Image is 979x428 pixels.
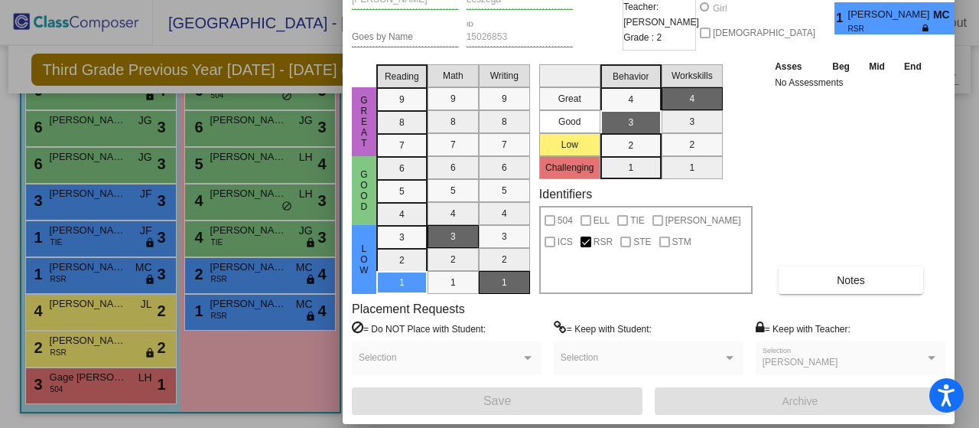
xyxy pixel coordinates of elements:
button: Notes [779,266,923,294]
label: Identifiers [539,187,592,201]
span: Great [357,95,371,149]
td: No Assessments [771,75,932,90]
span: ELL [594,211,610,230]
span: Low [357,243,371,276]
span: 1 [834,9,847,28]
span: [PERSON_NAME] [763,357,838,368]
th: Beg [822,58,859,75]
div: Girl [712,2,727,15]
label: = Keep with Teacher: [756,321,851,336]
span: [PERSON_NAME] [848,7,933,23]
label: = Keep with Student: [554,321,652,336]
span: Good [357,169,371,212]
span: STM [672,233,691,251]
th: Mid [860,58,894,75]
span: Notes [837,274,865,286]
input: goes by name [352,32,459,43]
span: Grade : 2 [623,30,662,45]
span: MC [933,7,955,23]
span: 3 [955,9,968,28]
span: RSR [594,233,613,251]
span: RSR [848,23,922,34]
th: End [894,58,931,75]
button: Save [352,387,642,415]
th: Asses [771,58,822,75]
span: Archive [782,395,818,407]
input: Enter ID [467,32,574,43]
span: Save [483,394,511,407]
span: TIE [630,211,645,230]
span: ICS [558,233,573,251]
label: = Do NOT Place with Student: [352,321,486,336]
span: [PERSON_NAME] [665,211,741,230]
span: [DEMOGRAPHIC_DATA] [713,24,815,42]
label: Placement Requests [352,302,465,316]
span: 504 [558,211,573,230]
button: Archive [655,387,945,415]
span: STE [633,233,651,251]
